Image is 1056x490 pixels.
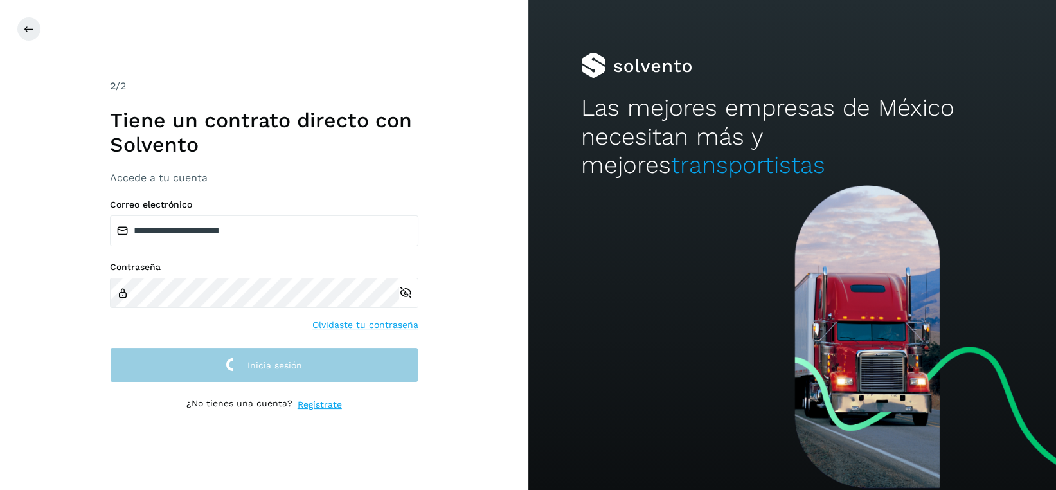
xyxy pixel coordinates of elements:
p: ¿No tienes una cuenta? [186,398,292,412]
h3: Accede a tu cuenta [110,172,418,184]
div: /2 [110,78,418,94]
a: Regístrate [298,398,342,412]
h2: Las mejores empresas de México necesitan más y mejores [581,94,1003,179]
label: Correo electrónico [110,199,418,210]
label: Contraseña [110,262,418,273]
span: transportistas [671,151,825,179]
h1: Tiene un contrato directo con Solvento [110,108,418,158]
a: Olvidaste tu contraseña [312,318,418,332]
span: Inicia sesión [247,361,302,370]
span: 2 [110,80,116,92]
button: Inicia sesión [110,347,418,383]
